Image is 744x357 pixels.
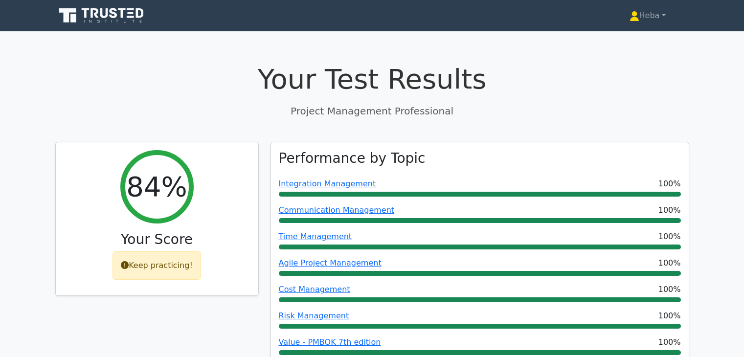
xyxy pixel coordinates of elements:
[126,170,187,203] h2: 84%
[279,150,426,167] h3: Performance by Topic
[55,104,689,118] p: Project Management Professional
[55,63,689,95] h1: Your Test Results
[279,311,349,320] a: Risk Management
[658,257,681,269] span: 100%
[279,232,352,241] a: Time Management
[279,179,376,188] a: Integration Management
[113,251,201,280] div: Keep practicing!
[658,178,681,190] span: 100%
[279,258,382,268] a: Agile Project Management
[64,231,250,248] h3: Your Score
[658,204,681,216] span: 100%
[658,231,681,243] span: 100%
[658,284,681,295] span: 100%
[279,205,395,215] a: Communication Management
[658,310,681,322] span: 100%
[658,336,681,348] span: 100%
[279,285,350,294] a: Cost Management
[606,6,689,25] a: Heba
[279,337,381,347] a: Value - PMBOK 7th edition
